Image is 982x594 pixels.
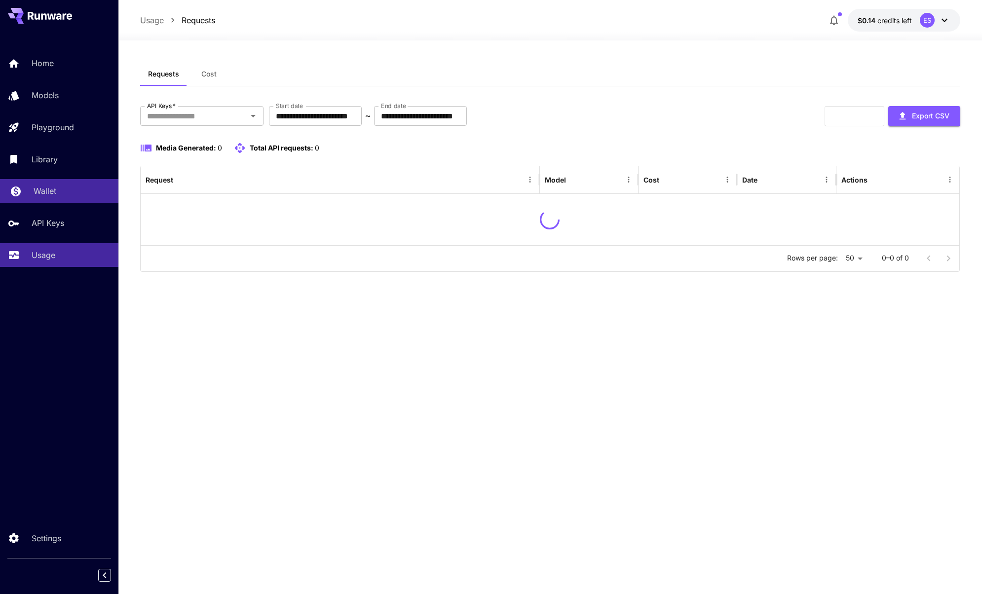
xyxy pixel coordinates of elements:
[315,144,319,152] span: 0
[174,173,188,186] button: Sort
[943,173,957,186] button: Menu
[858,15,912,26] div: $0.14427
[787,253,838,263] p: Rows per page:
[32,89,59,101] p: Models
[720,173,734,186] button: Menu
[888,106,960,126] button: Export CSV
[365,110,371,122] p: ~
[106,566,118,584] div: Collapse sidebar
[276,102,303,110] label: Start date
[32,57,54,69] p: Home
[622,173,636,186] button: Menu
[877,16,912,25] span: credits left
[146,176,173,184] div: Request
[567,173,581,186] button: Sort
[882,253,909,263] p: 0–0 of 0
[858,16,877,25] span: $0.14
[841,176,868,184] div: Actions
[140,14,215,26] nav: breadcrumb
[32,249,55,261] p: Usage
[98,569,111,582] button: Collapse sidebar
[381,102,406,110] label: End date
[820,173,833,186] button: Menu
[156,144,216,152] span: Media Generated:
[201,70,217,78] span: Cost
[32,532,61,544] p: Settings
[848,9,960,32] button: $0.14427ES
[758,173,772,186] button: Sort
[34,185,56,197] p: Wallet
[643,176,659,184] div: Cost
[140,14,164,26] a: Usage
[218,144,222,152] span: 0
[842,251,866,265] div: 50
[148,70,179,78] span: Requests
[523,173,537,186] button: Menu
[246,109,260,123] button: Open
[32,217,64,229] p: API Keys
[660,173,674,186] button: Sort
[250,144,313,152] span: Total API requests:
[32,121,74,133] p: Playground
[32,153,58,165] p: Library
[545,176,566,184] div: Model
[742,176,757,184] div: Date
[182,14,215,26] a: Requests
[920,13,935,28] div: ES
[147,102,176,110] label: API Keys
